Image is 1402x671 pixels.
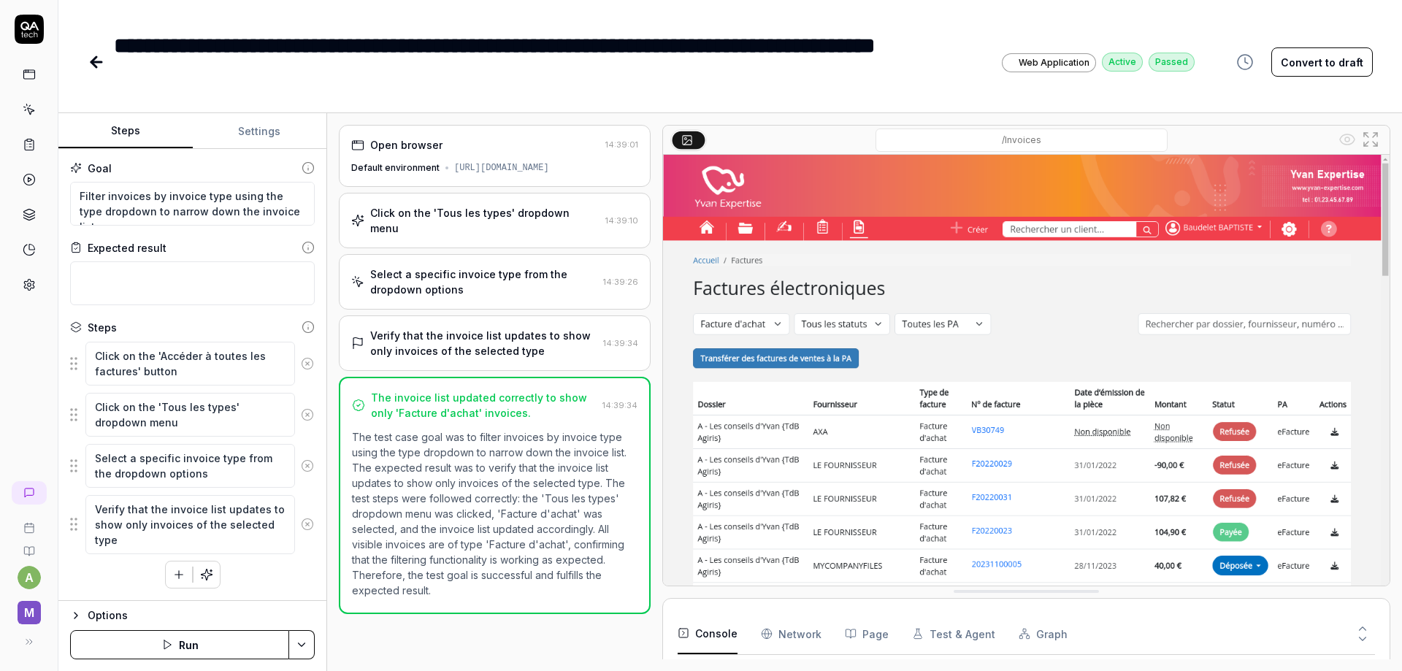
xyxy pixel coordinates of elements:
div: The invoice list updated correctly to show only 'Facture d'achat' invoices. [371,390,597,421]
button: Convert to draft [1271,47,1373,77]
button: Run [70,630,289,659]
button: Remove step [295,451,320,480]
span: Web Application [1019,56,1089,69]
button: Remove step [295,400,320,429]
button: M [6,589,52,627]
div: Suggestions [70,443,315,488]
div: Options [88,607,315,624]
div: Click on the 'Tous les types' dropdown menu [370,205,600,236]
img: Screenshot [663,155,1390,609]
button: Remove step [295,349,320,378]
time: 14:39:34 [602,400,637,410]
span: M [18,601,41,624]
a: Web Application [1002,53,1096,72]
button: Page [845,613,889,654]
div: Suggestions [70,341,315,386]
a: Documentation [6,534,52,557]
div: [URL][DOMAIN_NAME] [454,161,549,175]
button: Remove step [295,510,320,539]
button: Options [70,607,315,624]
button: Test & Agent [912,613,995,654]
button: Steps [58,114,193,149]
div: Open browser [370,137,443,153]
button: Show all interative elements [1336,128,1359,151]
div: Suggestions [70,494,315,555]
time: 14:39:01 [605,139,638,150]
button: Open in full screen [1359,128,1382,151]
div: Passed [1149,53,1195,72]
div: Suggestions [70,392,315,437]
div: Select a specific invoice type from the dropdown options [370,267,597,297]
button: a [18,566,41,589]
div: Goal [88,161,112,176]
button: View version history [1227,47,1263,77]
button: Network [761,613,821,654]
time: 14:39:26 [603,277,638,287]
time: 14:39:10 [605,215,638,226]
button: Graph [1019,613,1068,654]
div: Active [1102,53,1143,72]
a: Book a call with us [6,510,52,534]
div: Verify that the invoice list updates to show only invoices of the selected type [370,328,597,358]
div: Default environment [351,161,440,175]
div: Steps [88,320,117,335]
p: The test case goal was to filter invoices by invoice type using the type dropdown to narrow down ... [352,429,637,598]
button: Settings [193,114,327,149]
a: New conversation [12,481,47,505]
time: 14:39:34 [603,338,638,348]
div: Expected result [88,240,166,256]
button: Console [678,613,738,654]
